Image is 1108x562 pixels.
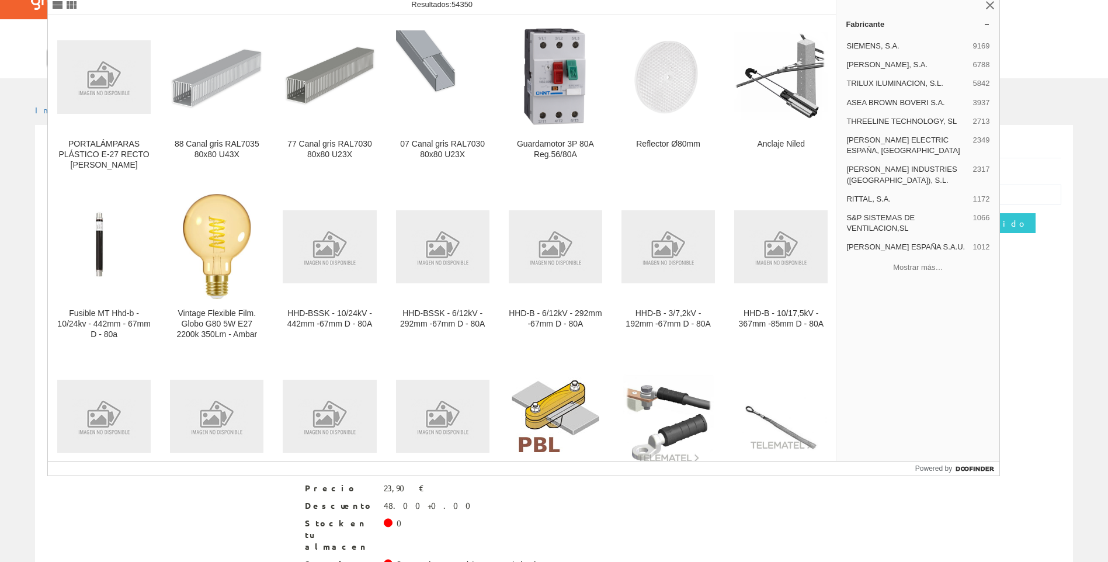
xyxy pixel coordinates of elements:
div: Anclaje Niled [734,139,828,150]
a: 77 Canal gris RAL7030 80x80 U23X 77 Canal gris RAL7030 80x80 U23X [273,15,385,184]
img: HHD-BSSK - 20/36kV - 537mm -85mm D - 80RC71 [57,380,151,453]
div: 0 [397,518,409,529]
img: Terminal Preaislado Redes Aéreas Aisladas [621,370,715,463]
div: HHD-BSSK - 6/12kV - 292mm -67mm D - 80A [396,308,489,329]
div: HHD-BSSK - 10/24kV - 442mm -67mm D - 80A [283,308,376,329]
span: THREELINE TECHNOLOGY, SL [846,116,968,127]
img: HHD-B - 3/7,2kV - 192mm -67mm D - 80A [621,210,715,283]
span: SIEMENS, S.A. [846,41,968,51]
a: PORTALÁMPARAS PLÁSTICO E-27 RECTO BLANCO PORTALÁMPARAS PLÁSTICO E-27 RECTO [PERSON_NAME] [48,15,160,184]
a: Fabricante [836,15,999,33]
span: 1012 [972,242,989,252]
span: 1172 [972,194,989,204]
img: HHD-B - 10/17,5kV - 367mm -85mm D - 80A [734,210,828,283]
a: HHD-B - 10/17,5kV - 367mm -85mm D - 80A HHD-B - 10/17,5kV - 367mm -85mm D - 80A [725,185,837,353]
img: HHD-BSSK - 6/12kV - 292mm -67mm D - 80A [396,210,489,283]
a: HHD-BSSK - 6/12kV - 292mm -67mm D - 80A HHD-BSSK - 6/12kV - 292mm -67mm D - 80A [387,185,499,353]
a: 07 Canal gris RAL7030 80x80 U23X 07 Canal gris RAL7030 80x80 U23X [387,15,499,184]
img: 88 Canal gris RAL7035 80x80 U43X [170,30,263,124]
div: 48.00+0.00 [384,500,478,512]
span: 3937 [972,98,989,108]
a: HHD-BSSK - 20/36kV - 537mm -85mm D - 80RC71 [48,355,160,523]
a: HHD-B - 6/12kV - 292mm -67mm D - 80A HHD-B - 6/12kV - 292mm -67mm D - 80A [499,185,612,353]
div: HHD-B - 10/17,5kV - 367mm -85mm D - 80A [734,308,828,329]
a: Inicio [35,105,85,115]
img: Anclaje Niled [734,30,828,124]
span: [PERSON_NAME], S.A. [846,60,968,70]
div: 88 Canal gris RAL7035 80x80 U43X [170,139,263,160]
img: Guardamotor 3P 80A Reg.56/80A [520,25,591,130]
a: Fusible MT Hhd-b - 10/24kv - 442mm - 67mm D - 80a Fusible MT Hhd-b - 10/24kv - 442mm - 67mm D - 80a [48,185,160,353]
span: 1066 [972,213,989,234]
img: HHD-B - 20/36kV - 537mm -85mm D - 80 RC 63 A [170,380,263,453]
img: Vintage Flexible Film. Globo G80 5W E27 2200k 350Lm - Ambar [183,194,251,299]
div: 23,90 € [384,483,425,494]
a: PORTAPLETINA PBL-80 [499,355,612,523]
div: PORTALÁMPARAS PLÁSTICO E-27 RECTO [PERSON_NAME] [57,139,151,171]
a: Tapa ACTO 510/810A [387,355,499,523]
img: Buje mástil b. FRAGMA4A/FRAGMA6A D80mm [283,380,376,453]
img: Grip [734,383,828,451]
img: Reflector Ø80mm [621,30,715,124]
span: 2317 [972,164,989,185]
span: S&P SISTEMAS DE VENTILACION,SL [846,213,968,234]
span: [PERSON_NAME] ESPAÑA S.A.U. [846,242,968,252]
a: 88 Canal gris RAL7035 80x80 U43X 88 Canal gris RAL7035 80x80 U43X [161,15,273,184]
span: Powered by [915,463,952,474]
div: HHD-B - 6/12kV - 292mm -67mm D - 80A [509,308,602,329]
a: Anclaje Niled Anclaje Niled [725,15,837,184]
span: 2713 [972,116,989,127]
span: 6788 [972,60,989,70]
a: Powered by [915,462,1000,476]
a: Vintage Flexible Film. Globo G80 5W E27 2200k 350Lm - Ambar Vintage Flexible Film. Globo G80 5W E... [161,185,273,353]
span: 9169 [972,41,989,51]
div: Fusible MT Hhd-b - 10/24kv - 442mm - 67mm D - 80a [57,308,151,340]
span: ASEA BROWN BOVERI S.A. [846,98,968,108]
span: [PERSON_NAME] INDUSTRIES ([GEOGRAPHIC_DATA]), S.L. [846,164,968,185]
span: Precio [305,483,375,494]
span: 2349 [972,135,989,156]
span: Stock en tu almacen [305,518,375,553]
a: HHD-B - 20/36kV - 537mm -85mm D - 80 RC 63 A [161,355,273,523]
img: 07 Canal gris RAL7030 80x80 U23X [396,30,489,124]
a: Guardamotor 3P 80A Reg.56/80A Guardamotor 3P 80A Reg.56/80A [499,15,612,184]
div: 77 Canal gris RAL7030 80x80 U23X [283,139,376,160]
img: HHD-B - 6/12kV - 292mm -67mm D - 80A [509,210,602,283]
div: Vintage Flexible Film. Globo G80 5W E27 2200k 350Lm - Ambar [170,308,263,340]
img: 77 Canal gris RAL7030 80x80 U23X [283,30,376,124]
div: Reflector Ø80mm [621,139,715,150]
img: Tapa ACTO 510/810A [396,380,489,453]
span: Descuento [305,500,375,512]
span: TRILUX ILUMINACION, S.L. [846,78,968,89]
a: Reflector Ø80mm Reflector Ø80mm [612,15,724,184]
span: 5842 [972,78,989,89]
a: Terminal Preaislado Redes Aéreas Aisladas [612,355,724,523]
a: HHD-B - 3/7,2kV - 192mm -67mm D - 80A HHD-B - 3/7,2kV - 192mm -67mm D - 80A [612,185,724,353]
span: [PERSON_NAME] ELECTRIC ESPAÑA, [GEOGRAPHIC_DATA] [846,135,968,156]
span: RITTAL, S.A. [846,194,968,204]
img: PORTALÁMPARAS PLÁSTICO E-27 RECTO BLANCO [57,40,151,113]
a: HHD-BSSK - 10/24kV - 442mm -67mm D - 80A HHD-BSSK - 10/24kV - 442mm -67mm D - 80A [273,185,385,353]
div: HHD-B - 3/7,2kV - 192mm -67mm D - 80A [621,308,715,329]
button: Mostrar más… [841,258,995,277]
img: PORTAPLETINA PBL-80 [512,373,599,460]
a: Grip [725,355,837,523]
div: Guardamotor 3P 80A Reg.56/80A [509,139,602,160]
div: 07 Canal gris RAL7030 80x80 U23X [396,139,489,160]
img: Fusible MT Hhd-b - 10/24kv - 442mm - 67mm D - 80a [57,200,151,293]
a: Buje mástil b. FRAGMA4A/FRAGMA6A D80mm [273,355,385,523]
img: HHD-BSSK - 10/24kV - 442mm -67mm D - 80A [283,210,376,283]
